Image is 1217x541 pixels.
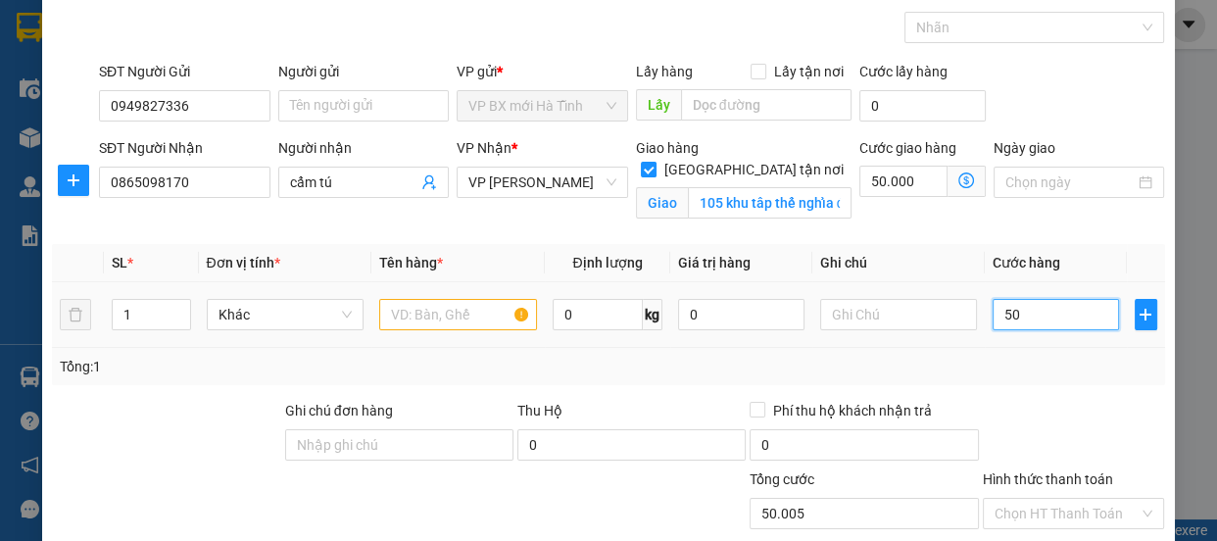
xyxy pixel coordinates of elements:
input: Dọc đường [681,89,852,121]
button: plus [1135,299,1157,330]
div: VP gửi [457,61,628,82]
span: Thu Hộ [517,403,562,418]
span: [GEOGRAPHIC_DATA] tận nơi [657,159,852,180]
div: SĐT Người Nhận [99,137,270,159]
span: plus [1136,307,1156,322]
span: Tên hàng [379,255,443,270]
span: VP Trần Thủ Độ [468,168,616,197]
input: Giao tận nơi [688,187,852,219]
span: VP BX mới Hà Tĩnh [468,91,616,121]
span: Lấy hàng [636,64,693,79]
span: Định lượng [572,255,642,270]
span: Giá trị hàng [678,255,751,270]
input: Ghi Chú [820,299,978,330]
span: kg [643,299,662,330]
span: Khác [219,300,353,329]
th: Ghi chú [812,244,986,282]
span: Lấy tận nơi [766,61,852,82]
span: dollar-circle [958,172,974,188]
input: 0 [678,299,804,330]
div: SĐT Người Gửi [99,61,270,82]
input: VD: Bàn, Ghế [379,299,537,330]
span: Giao [636,187,688,219]
label: Hình thức thanh toán [983,471,1113,487]
input: Cước lấy hàng [859,90,986,122]
span: VP Nhận [457,140,511,156]
span: Giao hàng [636,140,699,156]
button: delete [60,299,91,330]
button: plus [58,165,89,196]
span: SL [112,255,127,270]
span: plus [59,172,88,188]
div: Người nhận [278,137,450,159]
span: Lấy [636,89,681,121]
label: Cước lấy hàng [859,64,948,79]
label: Ghi chú đơn hàng [285,403,393,418]
input: Ngày giao [1005,172,1136,193]
span: Phí thu hộ khách nhận trả [765,400,940,421]
label: Ngày giao [994,140,1055,156]
span: Đơn vị tính [207,255,280,270]
label: Cước giao hàng [859,140,956,156]
input: Ghi chú đơn hàng [285,429,513,461]
div: Người gửi [278,61,450,82]
span: user-add [421,174,437,190]
span: Tổng cước [750,471,814,487]
span: Cước hàng [993,255,1060,270]
div: Tổng: 1 [60,356,471,377]
input: Cước giao hàng [859,166,948,197]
